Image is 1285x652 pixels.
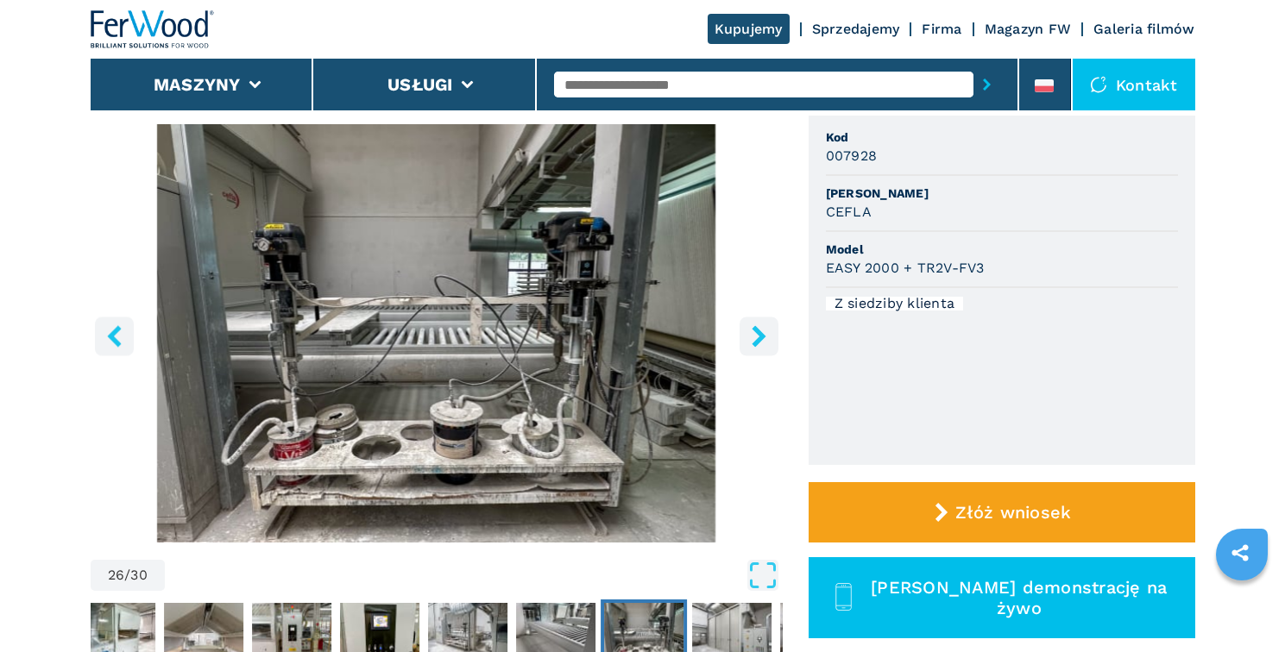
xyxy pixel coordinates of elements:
h3: 007928 [826,146,878,166]
span: [PERSON_NAME] demonstrację na żywo [863,577,1175,618]
a: sharethis [1219,531,1262,574]
a: Galeria filmów [1093,21,1195,37]
button: Maszyny [154,74,241,95]
button: right-button [740,317,778,355]
button: Złóż wniosek [809,482,1195,542]
div: Kontakt [1073,59,1195,110]
a: Sprzedajemy [812,21,900,37]
span: Kod [826,129,1178,146]
button: submit-button [973,65,1000,104]
span: 26 [108,568,125,582]
div: Go to Slide 26 [91,124,783,542]
a: Firma [922,21,961,37]
span: [PERSON_NAME] [826,185,1178,202]
span: Złóż wniosek [955,502,1071,523]
iframe: Chat [1212,574,1272,639]
a: Magazyn FW [985,21,1072,37]
img: Ferwood [91,10,215,48]
h3: EASY 2000 + TR2V-FV3 [826,258,985,278]
div: Z siedziby klienta [826,297,964,310]
button: Open Fullscreen [169,560,778,591]
h3: CEFLA [826,202,872,222]
img: Kontakt [1090,76,1107,93]
span: Model [826,241,1178,258]
button: Usługi [387,74,453,95]
img: Linie Lakiernicze CEFLA EASY 2000 + TR2V-FV3 [91,124,783,542]
button: left-button [95,317,134,355]
span: / [124,568,130,582]
button: [PERSON_NAME] demonstrację na żywo [809,557,1195,638]
span: 30 [130,568,148,582]
a: Kupujemy [708,14,790,44]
